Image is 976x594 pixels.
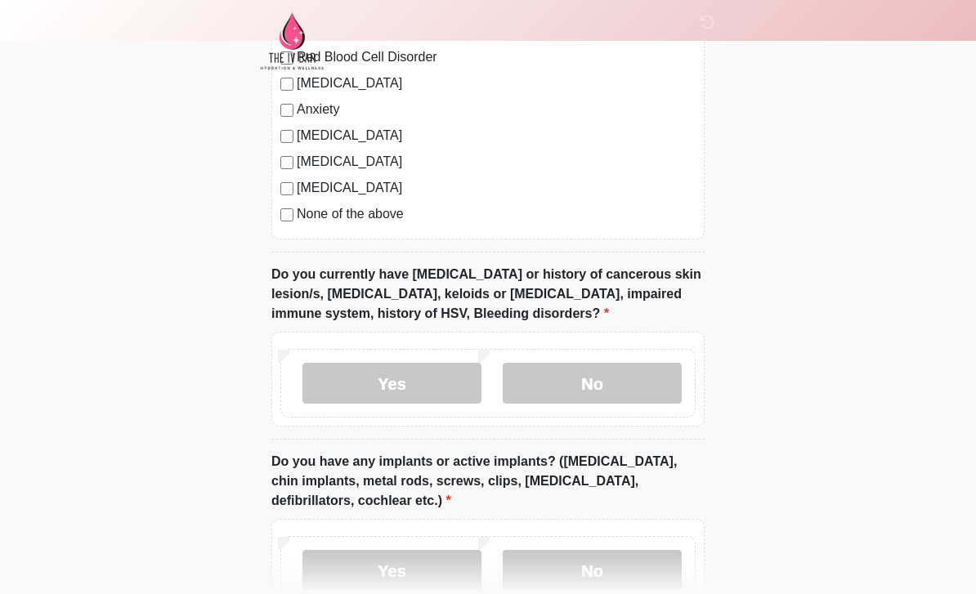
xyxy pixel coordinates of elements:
[271,453,705,511] label: Do you have any implants or active implants? ([MEDICAL_DATA], chin implants, metal rods, screws, ...
[297,205,696,225] label: None of the above
[280,157,293,170] input: [MEDICAL_DATA]
[297,179,696,199] label: [MEDICAL_DATA]
[503,364,682,404] label: No
[297,153,696,172] label: [MEDICAL_DATA]
[503,551,682,592] label: No
[255,12,329,70] img: The IV Bar, LLC Logo
[280,183,293,196] input: [MEDICAL_DATA]
[297,74,696,94] label: [MEDICAL_DATA]
[297,100,696,120] label: Anxiety
[280,78,293,92] input: [MEDICAL_DATA]
[302,551,481,592] label: Yes
[280,209,293,222] input: None of the above
[297,127,696,146] label: [MEDICAL_DATA]
[280,105,293,118] input: Anxiety
[271,266,705,324] label: Do you currently have [MEDICAL_DATA] or history of cancerous skin lesion/s, [MEDICAL_DATA], keloi...
[302,364,481,404] label: Yes
[280,131,293,144] input: [MEDICAL_DATA]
